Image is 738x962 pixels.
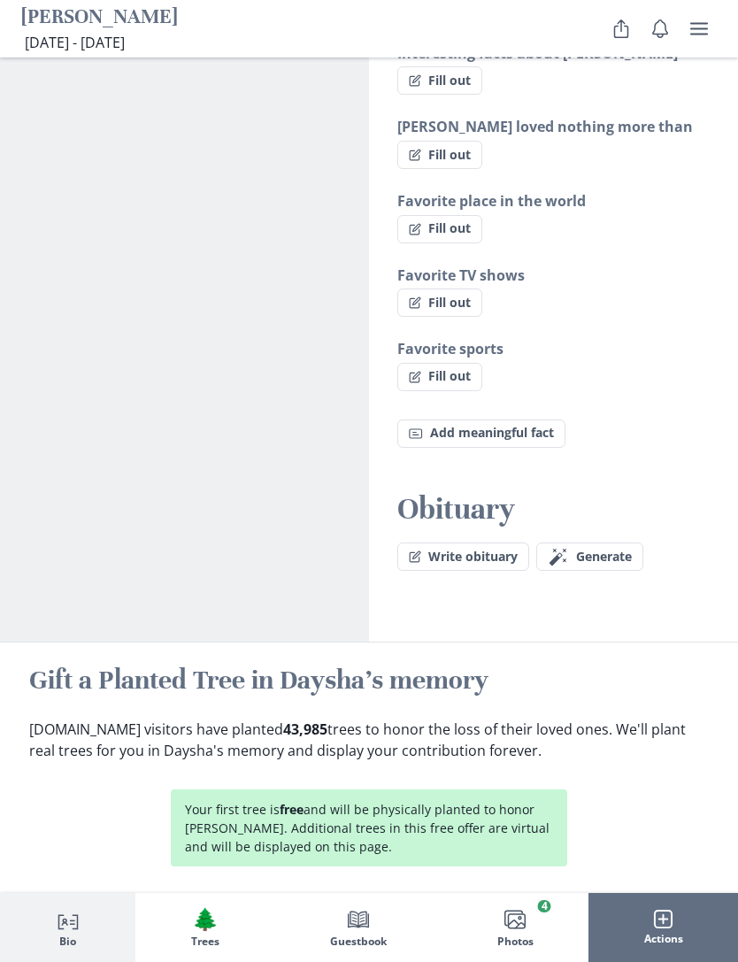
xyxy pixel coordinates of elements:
[283,720,327,740] b: 43,985
[29,665,709,698] h2: Gift a Planted Tree in Daysha's memory
[397,117,710,138] h3: [PERSON_NAME] loved nothing more than
[497,935,534,948] span: Photos
[280,802,304,819] strong: free
[274,893,442,962] button: Guestbook
[642,12,678,47] button: Notifications
[25,33,125,52] span: [DATE] - [DATE]
[603,12,639,47] button: Share Obituary
[588,893,738,962] button: Actions
[397,491,710,529] h2: Obituary
[59,935,76,948] span: Bio
[576,550,632,566] span: Generate
[397,191,710,212] h3: Favorite place in the world
[397,67,482,96] button: Fill out
[397,339,710,360] h3: Favorite sports
[191,935,219,948] span: Trees
[397,216,482,244] button: Fill out
[538,900,551,912] span: 4
[29,720,709,762] p: [DOMAIN_NAME] visitors have planted trees to honor the loss of their loved ones. We'll plant real...
[330,935,387,948] span: Guestbook
[397,142,482,170] button: Fill out
[397,364,482,392] button: Fill out
[185,801,553,857] p: Your first tree is and will be physically planted to honor [PERSON_NAME]. Additional trees in thi...
[135,893,274,962] button: Trees
[442,893,588,962] button: Photos
[397,420,565,449] button: Add meaningful fact
[192,906,219,932] span: Tree
[536,543,643,572] button: Generate
[397,543,529,572] button: Write obituary
[397,266,710,287] h3: Favorite TV shows
[644,933,683,945] span: Actions
[21,4,178,32] h1: [PERSON_NAME]
[681,12,717,47] button: user menu
[397,289,482,318] button: Fill out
